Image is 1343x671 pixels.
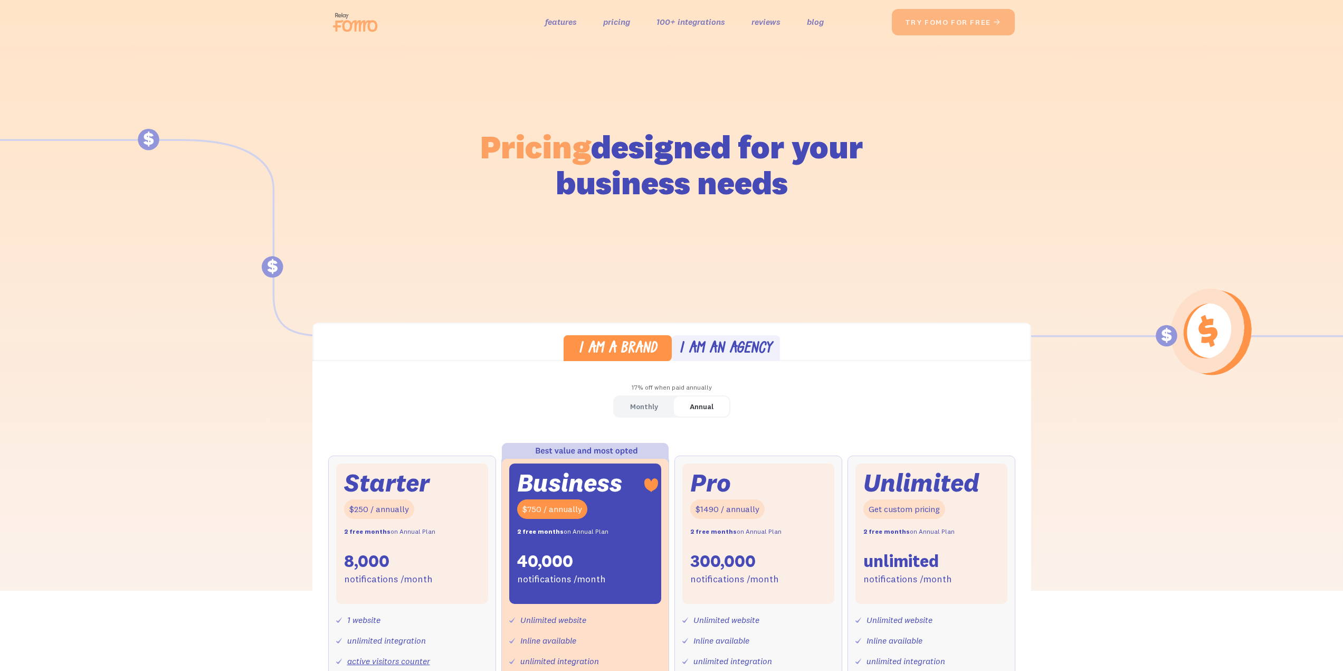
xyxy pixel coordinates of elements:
[578,342,657,357] div: I am a brand
[690,524,782,540] div: on Annual Plan
[344,527,390,535] strong: 2 free months
[517,471,622,494] div: Business
[690,399,713,414] div: Annual
[751,14,780,30] a: reviews
[693,654,772,669] div: unlimited integration
[656,14,725,30] a: 100+ integrations
[863,471,979,494] div: Unlimited
[344,524,435,540] div: on Annual Plan
[517,572,606,587] div: notifications /month
[807,14,824,30] a: blog
[480,129,864,201] h1: designed for your business needs
[993,17,1002,27] span: 
[863,527,910,535] strong: 2 free months
[347,612,380,628] div: 1 website
[866,654,945,669] div: unlimited integration
[312,380,1031,395] div: 17% off when paid annually
[520,654,599,669] div: unlimited integration
[690,572,779,587] div: notifications /month
[517,499,587,519] div: $750 / annually
[517,550,573,572] div: 40,000
[480,126,591,167] span: Pricing
[690,471,731,494] div: Pro
[517,524,608,540] div: on Annual Plan
[630,399,658,414] div: Monthly
[344,550,389,572] div: 8,000
[344,499,414,519] div: $250 / annually
[344,471,430,494] div: Starter
[347,633,426,648] div: unlimited integration
[517,527,564,535] strong: 2 free months
[690,499,765,519] div: $1490 / annually
[693,633,749,648] div: Inline available
[690,550,756,572] div: 300,000
[866,612,932,628] div: Unlimited website
[863,550,939,572] div: unlimited
[892,9,1015,35] a: try fomo for free
[603,14,630,30] a: pricing
[863,499,945,519] div: Get custom pricing
[344,572,433,587] div: notifications /month
[863,524,955,540] div: on Annual Plan
[520,612,586,628] div: Unlimited website
[520,633,576,648] div: Inline available
[690,527,737,535] strong: 2 free months
[693,612,759,628] div: Unlimited website
[545,14,577,30] a: features
[347,656,430,666] a: active visitors counter
[866,633,922,648] div: Inline available
[679,342,772,357] div: I am an agency
[863,572,952,587] div: notifications /month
